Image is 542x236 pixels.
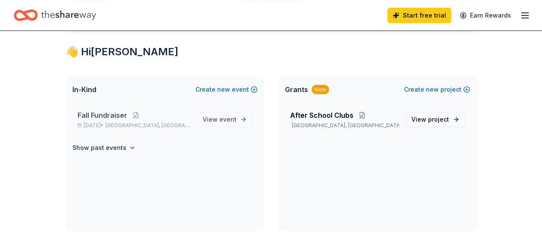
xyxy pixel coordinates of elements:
span: Fall Fundraiser [78,110,127,120]
span: View [411,114,449,125]
span: Grants [285,84,308,95]
span: new [426,84,439,95]
div: 👋 Hi [PERSON_NAME] [66,45,477,59]
div: New [311,85,329,94]
span: new [217,84,230,95]
span: In-Kind [72,84,96,95]
button: Createnewproject [404,84,470,95]
span: project [428,116,449,123]
a: View event [197,112,252,127]
span: View [203,114,237,125]
span: [GEOGRAPHIC_DATA], [GEOGRAPHIC_DATA] [105,122,190,129]
button: Show past events [72,143,136,153]
span: event [219,116,237,123]
a: View project [406,112,465,127]
a: Start free trial [387,8,451,23]
a: Earn Rewards [455,8,516,23]
span: After School Clubs [290,110,353,120]
p: [GEOGRAPHIC_DATA], [GEOGRAPHIC_DATA] [290,122,399,129]
p: [DATE] • [78,122,190,129]
button: Createnewevent [195,84,258,95]
a: Home [14,5,96,25]
h4: Show past events [72,143,126,153]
